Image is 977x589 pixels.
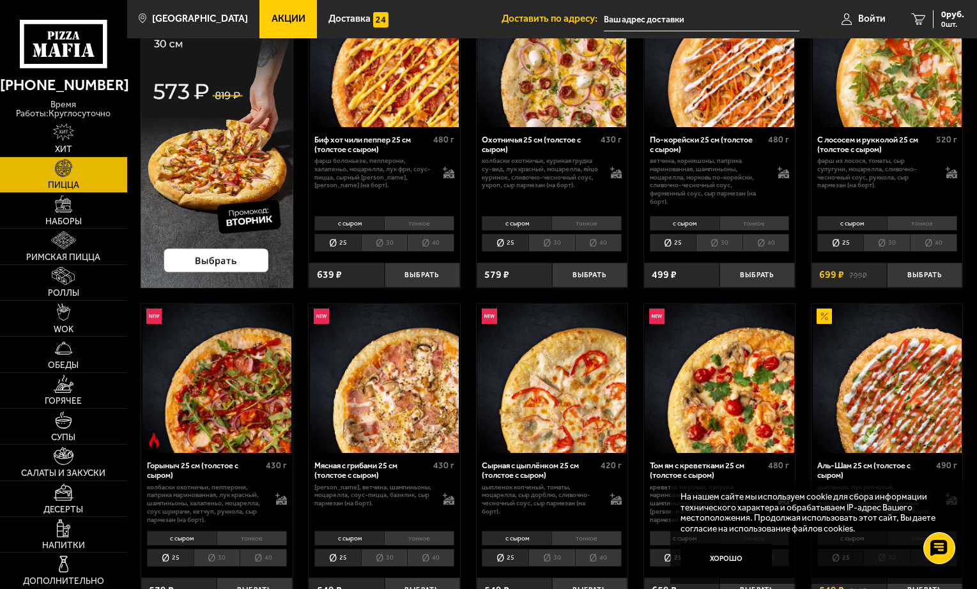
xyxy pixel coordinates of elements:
span: 0 руб. [941,10,964,19]
div: По-корейски 25 см (толстое с сыром) [650,135,765,155]
p: [PERSON_NAME], ветчина, шампиньоны, моцарелла, соус-пицца, базилик, сыр пармезан (на борт). [314,484,433,508]
span: 579 ₽ [484,270,509,280]
button: Выбрать [552,263,627,287]
span: Напитки [42,541,85,550]
p: цыпленок копченый, томаты, моцарелла, сыр дорблю, сливочно-чесночный соус, сыр пармезан (на борт). [482,484,600,516]
li: 30 [361,549,408,567]
p: На нашем сайте мы используем cookie для сбора информации технического характера и обрабатываем IP... [681,491,946,533]
li: 40 [575,234,622,252]
li: 25 [650,234,696,252]
span: [GEOGRAPHIC_DATA] [152,14,248,24]
li: 25 [314,549,361,567]
li: тонкое [217,531,287,546]
span: 430 г [433,460,454,471]
img: Сырная с цыплёнком 25 см (толстое с сыром) [477,304,626,453]
li: 25 [817,234,864,252]
s: 799 ₽ [849,270,867,280]
span: 430 г [266,460,287,471]
img: Новинка [649,309,665,324]
img: Горыныч 25 см (толстое с сыром) [142,304,291,453]
li: 25 [650,549,696,567]
div: Аль-Шам 25 см (толстое с сыром) [817,461,933,480]
span: Пицца [48,181,79,190]
li: с сыром [650,531,719,546]
li: 30 [528,549,575,567]
li: тонкое [384,531,454,546]
img: Аль-Шам 25 см (толстое с сыром) [813,304,962,453]
button: Выбрать [385,263,460,287]
p: фарш из лосося, томаты, сыр сулугуни, моцарелла, сливочно-чесночный соус, руккола, сыр пармезан (... [817,157,935,190]
img: Мясная с грибами 25 см (толстое с сыром) [310,304,459,453]
span: Хит [55,145,72,154]
li: с сыром [817,216,887,231]
span: Дополнительно [23,577,104,586]
img: Том ям с креветками 25 см (толстое с сыром) [645,304,794,453]
span: 639 ₽ [317,270,342,280]
li: тонкое [551,531,622,546]
span: Десерты [43,505,83,514]
div: Том ям с креветками 25 см (толстое с сыром) [650,461,765,480]
li: с сыром [482,531,551,546]
span: Роллы [48,289,79,298]
img: Новинка [482,309,497,324]
p: ветчина, корнишоны, паприка маринованная, шампиньоны, моцарелла, морковь по-корейски, сливочно-че... [650,157,768,206]
img: 15daf4d41897b9f0e9f617042186c801.svg [373,12,388,27]
span: Горячее [45,397,82,406]
li: тонкое [551,216,622,231]
span: 699 ₽ [819,270,844,280]
input: Ваш адрес доставки [604,8,799,31]
a: АкционныйАль-Шам 25 см (толстое с сыром) [812,304,962,453]
div: Сырная с цыплёнком 25 см (толстое с сыром) [482,461,597,480]
li: 40 [407,549,454,567]
li: 40 [910,234,957,252]
p: фарш болоньезе, пепперони, халапеньо, моцарелла, лук фри, соус-пицца, сырный [PERSON_NAME], [PERS... [314,157,433,190]
li: с сыром [650,216,719,231]
span: Римская пицца [26,253,100,262]
span: 499 ₽ [652,270,677,280]
div: С лососем и рукколой 25 см (толстое с сыром) [817,135,933,155]
li: 30 [361,234,408,252]
li: 25 [147,549,194,567]
li: 30 [696,234,742,252]
li: с сыром [482,216,551,231]
li: тонкое [384,216,454,231]
span: Супы [51,433,75,442]
span: 480 г [433,134,454,145]
span: 420 г [601,460,622,471]
img: Акционный [817,309,832,324]
span: Акции [272,14,305,24]
div: Биф хот чили пеппер 25 см (толстое с сыром) [314,135,430,155]
li: тонкое [719,216,790,231]
img: Новинка [146,309,162,324]
a: НовинкаТом ям с креветками 25 см (толстое с сыром) [644,304,795,453]
span: 490 г [936,460,957,471]
li: 30 [528,234,575,252]
span: Доставка [328,14,371,24]
span: Салаты и закуски [21,469,105,478]
button: Хорошо [681,544,772,574]
span: Обеды [48,361,79,370]
span: 520 г [936,134,957,145]
li: с сыром [314,531,384,546]
span: 430 г [601,134,622,145]
span: Наборы [45,217,82,226]
li: 40 [240,549,287,567]
button: Выбрать [719,263,795,287]
span: 0 шт. [941,20,964,28]
li: 40 [742,234,790,252]
p: колбаски Охотничьи, пепперони, паприка маринованная, лук красный, шампиньоны, халапеньо, моцарелл... [147,484,265,524]
div: Горыныч 25 см (толстое с сыром) [147,461,263,480]
p: колбаски охотничьи, куриная грудка су-вид, лук красный, моцарелла, яйцо куриное, сливочно-чесночн... [482,157,600,190]
p: креветка тигровая, паприка маринованная, [PERSON_NAME], шампиньоны, [PERSON_NAME], [PERSON_NAME],... [650,484,768,524]
li: 30 [194,549,240,567]
li: с сыром [147,531,217,546]
li: 25 [314,234,361,252]
li: 25 [482,549,528,567]
div: Мясная с грибами 25 см (толстое с сыром) [314,461,430,480]
span: Войти [858,14,886,24]
span: Доставить по адресу: [502,14,604,24]
li: с сыром [314,216,384,231]
img: Новинка [314,309,329,324]
li: тонкое [887,216,957,231]
img: Острое блюдо [146,432,162,448]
